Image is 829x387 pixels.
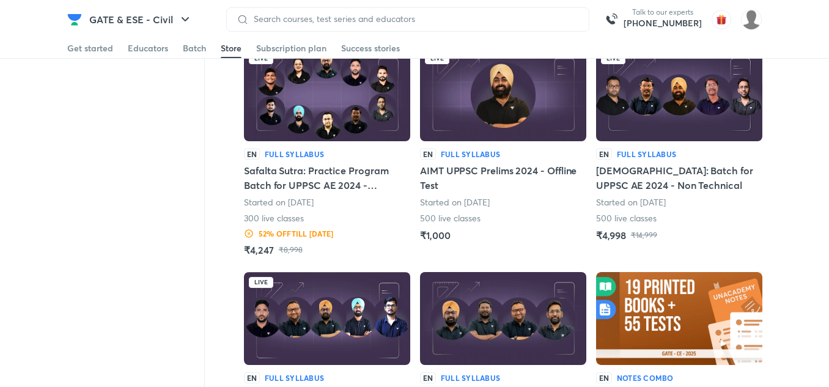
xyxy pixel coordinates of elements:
[249,14,579,24] input: Search courses, test series and educators
[183,39,206,58] a: Batch
[617,372,674,383] h6: Notes Combo
[244,163,410,193] h5: Safalta Sutra: Practice Program Batch for UPPSC AE 2024 - Technical
[596,212,657,224] p: 500 live classes
[596,272,762,365] img: Batch Thumbnail
[279,245,303,255] p: ₹8,998
[249,277,273,288] div: Live
[256,39,326,58] a: Subscription plan
[221,42,241,54] div: Store
[596,228,626,243] h5: ₹4,998
[599,7,624,32] img: call-us
[67,12,82,27] img: Company Logo
[67,42,113,54] div: Get started
[420,48,586,141] img: Batch Thumbnail
[420,149,436,160] p: EN
[741,9,762,30] img: Manav Vashishtha
[244,272,410,365] img: Batch Thumbnail
[244,229,254,238] img: Discount Logo
[441,372,500,383] h6: Full Syllabus
[221,39,241,58] a: Store
[596,48,762,141] img: Batch Thumbnail
[244,48,410,141] img: Batch Thumbnail
[265,372,324,383] h6: Full Syllabus
[624,7,702,17] p: Talk to our experts
[183,42,206,54] div: Batch
[341,42,400,54] div: Success stories
[617,149,676,160] h6: Full Syllabus
[596,196,666,208] p: Started on [DATE]
[596,372,612,383] p: EN
[244,212,304,224] p: 300 live classes
[420,372,436,383] p: EN
[82,7,200,32] button: GATE & ESE - Civil
[265,149,324,160] h6: Full Syllabus
[67,39,113,58] a: Get started
[244,149,260,160] p: EN
[596,163,762,193] h5: [DEMOGRAPHIC_DATA]: Batch for UPPSC AE 2024 - Non Technical
[128,39,168,58] a: Educators
[420,163,586,193] h5: AIMT UPPSC Prelims 2024 - Offline Test
[259,228,333,239] h6: 52 % OFF till [DATE]
[631,230,657,240] p: ₹14,999
[441,149,500,160] h6: Full Syllabus
[712,10,731,29] img: avatar
[420,228,451,243] h5: ₹1,000
[244,243,274,257] h5: ₹4,247
[596,149,612,160] p: EN
[244,372,260,383] p: EN
[420,212,481,224] p: 500 live classes
[128,42,168,54] div: Educators
[244,196,314,208] p: Started on [DATE]
[624,17,702,29] a: [PHONE_NUMBER]
[420,196,490,208] p: Started on [DATE]
[420,272,586,365] img: Batch Thumbnail
[256,42,326,54] div: Subscription plan
[341,39,400,58] a: Success stories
